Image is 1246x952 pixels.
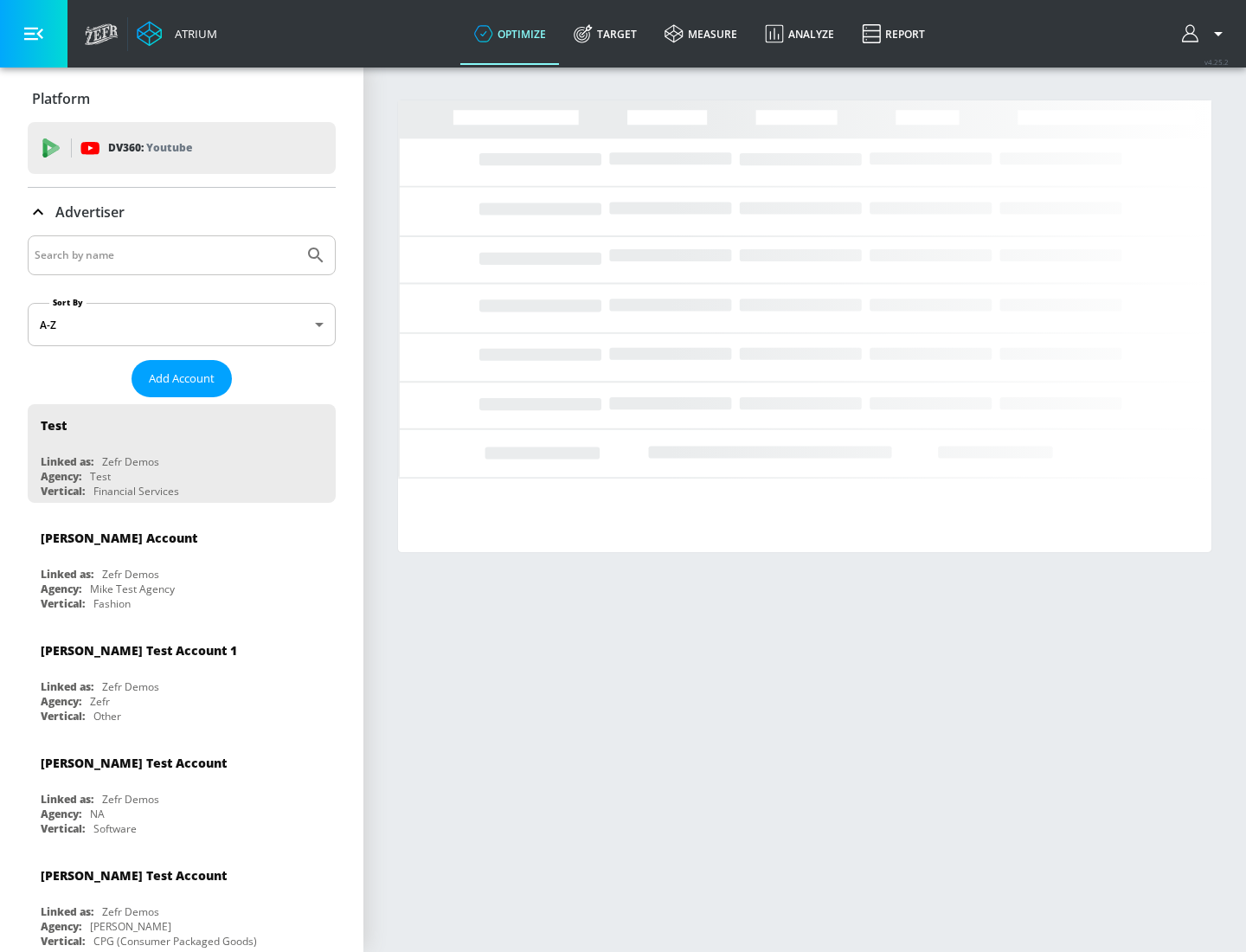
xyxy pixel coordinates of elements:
div: Agency: [41,582,81,596]
div: [PERSON_NAME] Test Account 1Linked as:Zefr DemosAgency:ZefrVertical:Other [28,629,336,728]
div: [PERSON_NAME] AccountLinked as:Zefr DemosAgency:Mike Test AgencyVertical:Fashion [28,517,336,615]
div: A-Z [28,303,336,346]
a: measure [651,3,751,65]
input: Search by name [35,244,297,267]
div: Linked as: [41,792,93,807]
div: Mike Test Agency [90,582,175,596]
div: Atrium [168,26,217,42]
div: Zefr Demos [102,792,159,807]
div: Vertical: [41,596,85,611]
span: v 4.25.2 [1204,57,1229,67]
p: Advertiser [55,203,125,222]
div: Fashion [93,596,131,611]
span: Add Account [149,369,215,389]
div: Linked as: [41,904,93,919]
div: CPG (Consumer Packaged Goods) [93,934,257,949]
a: Report [848,3,939,65]
div: Linked as: [41,567,93,582]
div: Software [93,821,137,836]
div: Vertical: [41,709,85,724]
div: Advertiser [28,188,336,236]
div: TestLinked as:Zefr DemosAgency:TestVertical:Financial Services [28,404,336,503]
div: [PERSON_NAME] Test Account 1 [41,642,237,659]
div: NA [90,807,105,821]
div: [PERSON_NAME] Account [41,530,197,546]
div: Zefr Demos [102,904,159,919]
p: DV360: [108,138,192,158]
a: Analyze [751,3,848,65]
div: Financial Services [93,484,179,499]
div: Linked as: [41,454,93,469]
p: Youtube [146,138,192,157]
div: Agency: [41,807,81,821]
label: Sort By [49,297,87,308]
div: Zefr Demos [102,454,159,469]
div: DV360: Youtube [28,122,336,174]
a: Atrium [137,21,217,47]
a: Target [560,3,651,65]
button: Add Account [132,360,232,397]
div: Test [90,469,111,484]
div: Agency: [41,469,81,484]
div: [PERSON_NAME] Test Account [41,755,227,771]
div: [PERSON_NAME] Test AccountLinked as:Zefr DemosAgency:NAVertical:Software [28,742,336,840]
div: Vertical: [41,484,85,499]
div: Zefr Demos [102,567,159,582]
div: Agency: [41,919,81,934]
div: Zefr [90,694,110,709]
div: Vertical: [41,821,85,836]
div: Other [93,709,121,724]
div: Zefr Demos [102,679,159,694]
div: Vertical: [41,934,85,949]
div: Agency: [41,694,81,709]
div: [PERSON_NAME] Test Account [41,867,227,884]
a: optimize [460,3,560,65]
div: Test [41,417,67,434]
div: Linked as: [41,679,93,694]
div: [PERSON_NAME] [90,919,171,934]
div: Platform [28,74,336,123]
p: Platform [32,89,90,108]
